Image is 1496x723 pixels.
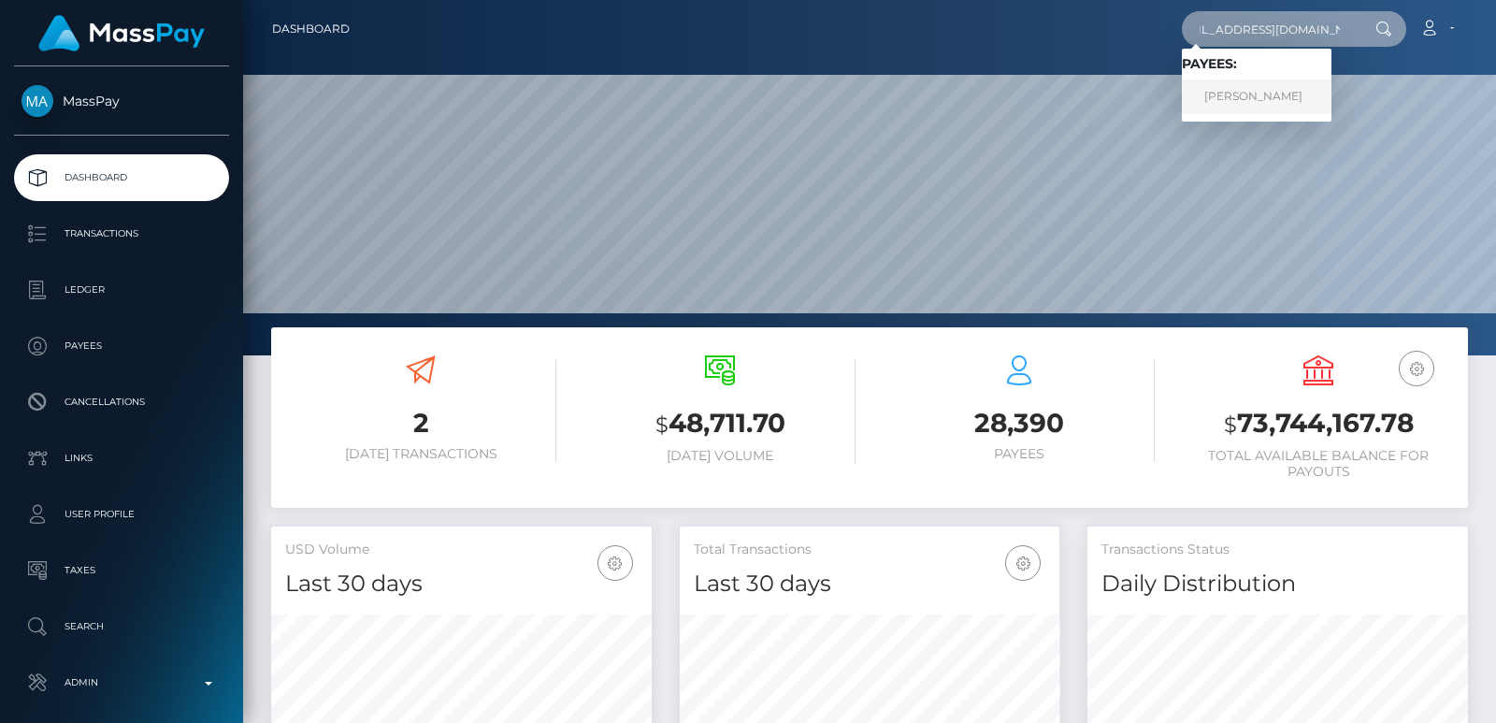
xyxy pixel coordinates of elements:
[1101,541,1454,559] h5: Transactions Status
[22,276,222,304] p: Ledger
[272,9,350,49] a: Dashboard
[14,491,229,538] a: User Profile
[584,448,856,464] h6: [DATE] Volume
[14,154,229,201] a: Dashboard
[22,220,222,248] p: Transactions
[22,669,222,697] p: Admin
[14,435,229,482] a: Links
[14,603,229,650] a: Search
[14,323,229,369] a: Payees
[584,405,856,443] h3: 48,711.70
[22,85,53,117] img: MassPay
[1224,412,1237,438] small: $
[694,541,1046,559] h5: Total Transactions
[1183,448,1454,480] h6: Total Available Balance for Payouts
[1182,11,1358,47] input: Search...
[285,541,638,559] h5: USD Volume
[884,446,1155,462] h6: Payees
[1182,80,1331,114] a: [PERSON_NAME]
[22,164,222,192] p: Dashboard
[22,500,222,528] p: User Profile
[285,568,638,600] h4: Last 30 days
[38,15,205,51] img: MassPay Logo
[1182,56,1331,72] h6: Payees:
[14,210,229,257] a: Transactions
[14,93,229,109] span: MassPay
[22,444,222,472] p: Links
[14,659,229,706] a: Admin
[694,568,1046,600] h4: Last 30 days
[285,446,556,462] h6: [DATE] Transactions
[655,412,669,438] small: $
[22,332,222,360] p: Payees
[14,267,229,313] a: Ledger
[22,557,222,585] p: Taxes
[22,388,222,416] p: Cancellations
[22,613,222,641] p: Search
[1183,405,1454,443] h3: 73,744,167.78
[884,405,1155,441] h3: 28,390
[1101,568,1454,600] h4: Daily Distribution
[14,379,229,426] a: Cancellations
[14,547,229,594] a: Taxes
[285,405,556,441] h3: 2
